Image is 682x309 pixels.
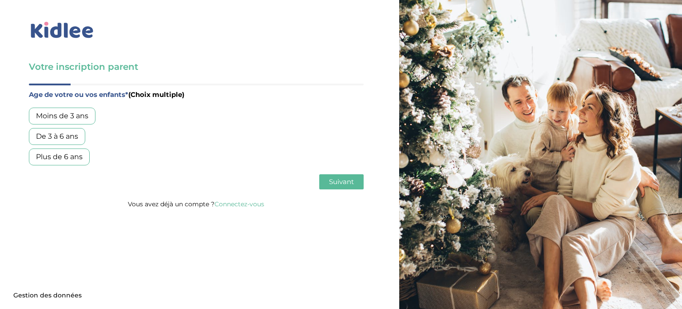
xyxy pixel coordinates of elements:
[29,89,364,100] label: Age de votre ou vos enfants*
[29,128,85,145] div: De 3 à 6 ans
[329,177,354,186] span: Suivant
[29,108,95,124] div: Moins de 3 ans
[8,286,87,305] button: Gestion des données
[128,90,184,99] span: (Choix multiple)
[319,174,364,189] button: Suivant
[29,20,95,40] img: logo_kidlee_bleu
[214,200,264,208] a: Connectez-vous
[29,148,90,165] div: Plus de 6 ans
[29,60,364,73] h3: Votre inscription parent
[29,198,364,210] p: Vous avez déjà un compte ?
[13,292,82,300] span: Gestion des données
[29,174,71,189] button: Précédent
